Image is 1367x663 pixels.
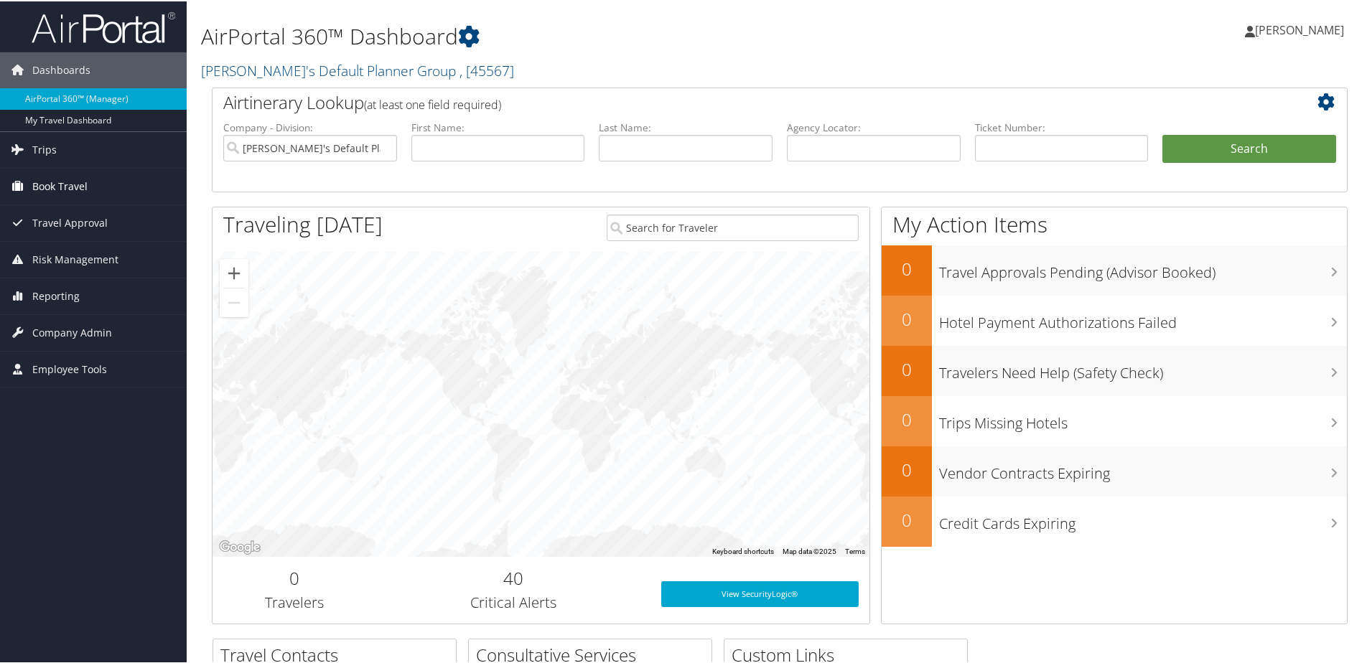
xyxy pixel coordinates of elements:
h2: 0 [882,456,932,481]
span: Dashboards [32,51,90,87]
a: 0Vendor Contracts Expiring [882,445,1347,495]
span: Risk Management [32,240,118,276]
span: Reporting [32,277,80,313]
h2: 0 [882,406,932,431]
img: airportal-logo.png [32,9,175,43]
h3: Travel Approvals Pending (Advisor Booked) [939,254,1347,281]
span: Trips [32,131,57,166]
h3: Trips Missing Hotels [939,405,1347,432]
span: Company Admin [32,314,112,349]
h3: Critical Alerts [388,591,640,611]
h2: 0 [882,255,932,280]
a: View SecurityLogic® [661,580,859,606]
label: Ticket Number: [975,119,1149,133]
span: Map data ©2025 [783,546,836,554]
h2: 40 [388,565,640,589]
h3: Credit Cards Expiring [939,505,1347,532]
a: 0Travel Approvals Pending (Advisor Booked) [882,244,1347,294]
h1: AirPortal 360™ Dashboard [201,20,973,50]
h1: My Action Items [882,208,1347,238]
label: First Name: [411,119,585,133]
a: Terms (opens in new tab) [845,546,865,554]
h3: Travelers [223,591,366,611]
span: Employee Tools [32,350,107,386]
span: Travel Approval [32,204,108,240]
a: 0Hotel Payment Authorizations Failed [882,294,1347,344]
label: Company - Division: [223,119,397,133]
span: [PERSON_NAME] [1255,21,1344,37]
button: Zoom in [220,258,248,286]
h2: 0 [882,356,932,380]
a: [PERSON_NAME]'s Default Planner Group [201,60,514,79]
h3: Travelers Need Help (Safety Check) [939,354,1347,382]
h2: 0 [882,507,932,531]
a: 0Travelers Need Help (Safety Check) [882,344,1347,395]
h1: Traveling [DATE] [223,208,383,238]
h2: Airtinerary Lookup [223,89,1241,113]
input: Search for Traveler [607,213,859,240]
a: 0Trips Missing Hotels [882,395,1347,445]
span: (at least one field required) [364,95,501,111]
button: Zoom out [220,287,248,316]
span: , [ 45567 ] [459,60,514,79]
h3: Hotel Payment Authorizations Failed [939,304,1347,331]
label: Agency Locator: [787,119,961,133]
h3: Vendor Contracts Expiring [939,455,1347,482]
label: Last Name: [599,119,773,133]
h2: 0 [223,565,366,589]
button: Search [1162,133,1336,162]
img: Google [216,537,263,555]
a: Open this area in Google Maps (opens a new window) [216,537,263,555]
h2: 0 [882,306,932,330]
button: Keyboard shortcuts [712,545,774,555]
span: Book Travel [32,167,88,203]
a: 0Credit Cards Expiring [882,495,1347,545]
a: [PERSON_NAME] [1245,7,1358,50]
